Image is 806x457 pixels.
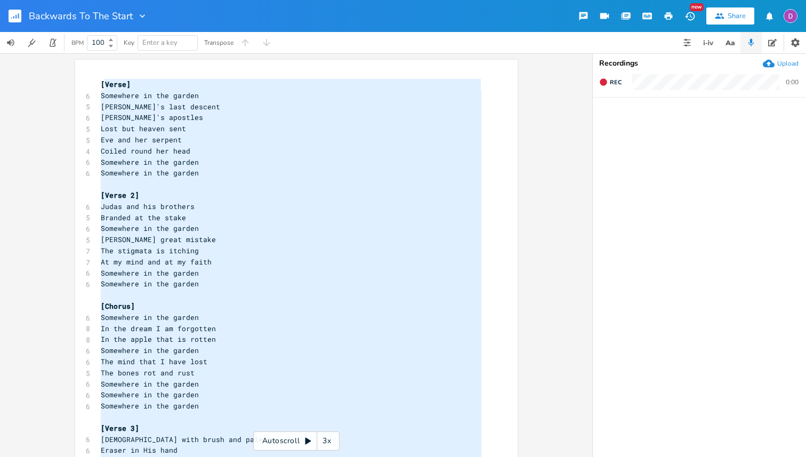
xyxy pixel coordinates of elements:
span: Eraser in His hand [101,445,178,455]
span: The stigmata is itching [101,246,199,255]
button: Upload [763,58,799,69]
div: Transpose [204,39,233,46]
span: Coiled round her head [101,146,190,156]
span: [Verse 2] [101,190,139,200]
span: Somewhere in the garden [101,379,199,389]
span: Enter a key [142,38,178,47]
button: Rec [595,74,626,91]
div: Upload [777,59,799,68]
span: Branded at the stake [101,213,186,222]
span: [Verse 3] [101,423,139,433]
div: Share [728,11,746,21]
span: Somewhere in the garden [101,401,199,411]
div: New [690,3,704,11]
span: At my mind and at my faith [101,257,212,267]
button: New [679,6,700,26]
span: Somewhere in the garden [101,268,199,278]
span: The bones rot and rust [101,368,195,378]
span: Judas and his brothers [101,202,195,211]
span: [Chorus] [101,301,135,311]
span: Somewhere in the garden [101,279,199,288]
div: 3x [317,431,336,451]
span: In the apple that is rotten [101,334,216,344]
div: Recordings [599,60,800,67]
span: In the dream I am forgotten [101,324,216,333]
div: Autoscroll [253,431,340,451]
span: [Verse] [101,79,131,89]
span: Somewhere in the garden [101,91,199,100]
div: Key [124,39,134,46]
span: [PERSON_NAME] great mistake [101,235,216,244]
button: Share [706,7,754,25]
span: Somewhere in the garden [101,157,199,167]
span: [PERSON_NAME]'s last descent [101,102,220,111]
div: BPM [71,40,84,46]
span: Somewhere in the garden [101,168,199,178]
span: [PERSON_NAME]'s apostles [101,113,203,122]
span: Somewhere in the garden [101,390,199,399]
span: Lost but heaven sent [101,124,186,133]
span: Eve and her serpent [101,135,182,145]
div: 0:00 [786,79,799,85]
span: The mind that I have lost [101,357,207,366]
img: Dylan [784,9,797,23]
span: Somewhere in the garden [101,223,199,233]
span: Rec [610,78,622,86]
span: [DEMOGRAPHIC_DATA] with brush and palette [101,435,276,444]
span: Somewhere in the garden [101,312,199,322]
span: Backwards To The Start [29,11,133,21]
span: Somewhere in the garden [101,346,199,355]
